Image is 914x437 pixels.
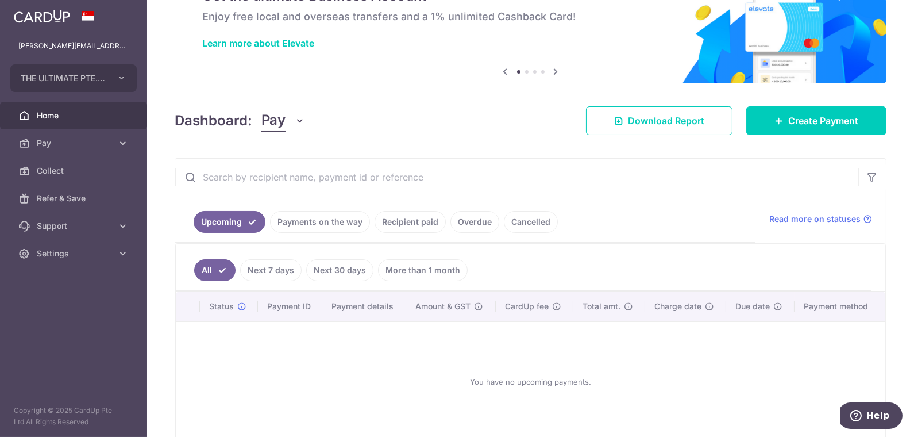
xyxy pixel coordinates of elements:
[270,211,370,233] a: Payments on the way
[175,110,252,131] h4: Dashboard:
[746,106,886,135] a: Create Payment
[769,213,861,225] span: Read more on statuses
[37,193,113,204] span: Refer & Save
[378,259,468,281] a: More than 1 month
[10,64,137,92] button: THE ULTIMATE PTE. LTD.
[735,301,770,312] span: Due date
[628,114,704,128] span: Download Report
[37,110,113,121] span: Home
[37,248,113,259] span: Settings
[37,137,113,149] span: Pay
[795,292,885,321] th: Payment method
[583,301,620,312] span: Total amt.
[18,40,129,52] p: [PERSON_NAME][EMAIL_ADDRESS][DOMAIN_NAME]
[258,292,322,321] th: Payment ID
[415,301,471,312] span: Amount & GST
[37,220,113,232] span: Support
[769,213,872,225] a: Read more on statuses
[240,259,302,281] a: Next 7 days
[175,159,858,195] input: Search by recipient name, payment id or reference
[209,301,234,312] span: Status
[202,10,859,24] h6: Enjoy free local and overseas transfers and a 1% unlimited Cashback Card!
[322,292,406,321] th: Payment details
[194,211,265,233] a: Upcoming
[375,211,446,233] a: Recipient paid
[190,331,871,432] div: You have no upcoming payments.
[306,259,373,281] a: Next 30 days
[14,9,70,23] img: CardUp
[505,301,549,312] span: CardUp fee
[21,72,106,84] span: THE ULTIMATE PTE. LTD.
[261,110,286,132] span: Pay
[840,402,903,431] iframe: Opens a widget where you can find more information
[194,259,236,281] a: All
[202,37,314,49] a: Learn more about Elevate
[654,301,701,312] span: Charge date
[450,211,499,233] a: Overdue
[504,211,558,233] a: Cancelled
[788,114,858,128] span: Create Payment
[586,106,732,135] a: Download Report
[261,110,306,132] button: Pay
[37,165,113,177] span: Collect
